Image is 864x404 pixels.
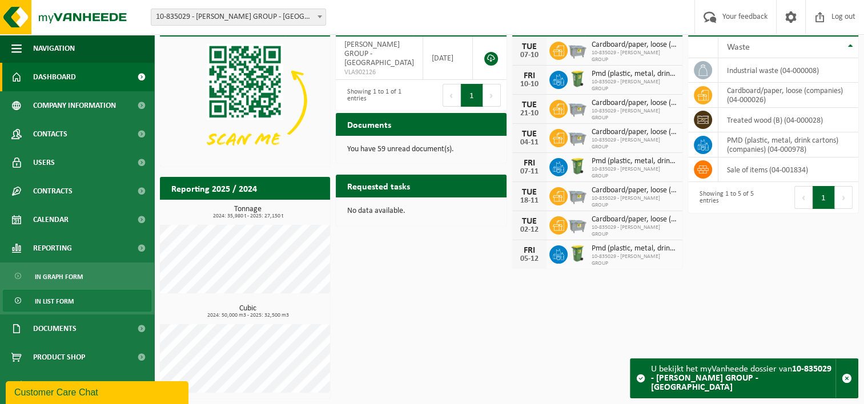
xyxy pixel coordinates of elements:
[592,166,677,180] span: 10-835029 - [PERSON_NAME] GROUP
[33,314,77,343] span: Documents
[160,177,268,199] h2: Reporting 2025 / 2024
[694,185,767,210] div: Showing 1 to 5 of 5 entries
[347,146,495,153] p: You have 59 unread document(s).
[423,37,472,80] td: [DATE]
[718,58,858,83] td: industrial waste (04-000008)
[592,70,677,79] span: Pmd (plastic, metal, drink cartons) (companies)
[568,40,587,59] img: WB-2500-GAL-GY-01
[518,159,541,168] div: FRI
[518,197,541,205] div: 18-11
[166,313,330,318] span: 2024: 50,000 m3 - 2025: 32,500 m3
[518,80,541,88] div: 10-10
[568,98,587,118] img: WB-2500-GAL-GY-01
[592,253,677,267] span: 10-835029 - [PERSON_NAME] GROUP
[651,359,835,398] div: U bekijkt het myVanheede dossier van
[33,343,85,371] span: Product Shop
[592,50,677,63] span: 10-835029 - [PERSON_NAME] GROUP
[336,175,421,197] h2: Requested tasks
[518,246,541,255] div: FRI
[33,371,119,400] span: Acceptance conditions
[166,305,330,318] h3: Cubic
[461,84,483,107] button: 1
[151,9,326,26] span: 10-835029 - LEMAHIEU GROUP - GENT
[592,79,677,92] span: 10-835029 - [PERSON_NAME] GROUP
[33,63,76,91] span: Dashboard
[33,34,75,63] span: Navigation
[518,139,541,147] div: 04-11
[252,199,329,222] a: View reporting
[592,137,677,151] span: 10-835029 - [PERSON_NAME] GROUP
[483,84,501,107] button: Next
[33,177,73,205] span: Contracts
[518,226,541,234] div: 02-12
[592,195,677,209] span: 10-835029 - [PERSON_NAME] GROUP
[794,186,813,209] button: Previous
[718,157,858,182] td: sale of items (04-001834)
[518,130,541,139] div: TUE
[33,234,72,262] span: Reporting
[592,41,677,50] span: Cardboard/paper, loose (companies)
[813,186,835,209] button: 1
[151,9,325,25] span: 10-835029 - LEMAHIEU GROUP - GENT
[35,290,74,312] span: In list form
[33,120,67,148] span: Contacts
[518,188,541,197] div: TUE
[518,110,541,118] div: 21-10
[33,205,69,234] span: Calendar
[592,215,677,224] span: Cardboard/paper, loose (companies)
[341,83,415,108] div: Showing 1 to 1 of 1 entries
[3,290,151,312] a: In list form
[568,244,587,263] img: WB-0240-HPE-GN-50
[718,132,858,157] td: PMD (plastic, metal, drink cartons) (companies) (04-000978)
[6,379,191,404] iframe: chat widget
[344,68,414,77] span: VLA902126
[592,108,677,122] span: 10-835029 - [PERSON_NAME] GROUP
[3,265,151,287] a: In graph form
[33,91,116,120] span: Company information
[166,213,330,219] span: 2024: 35,980 t - 2025: 27,150 t
[518,51,541,59] div: 07-10
[347,207,495,215] p: No data available.
[568,185,587,205] img: WB-2500-GAL-GY-01
[651,365,831,392] strong: 10-835029 - [PERSON_NAME] GROUP - [GEOGRAPHIC_DATA]
[166,205,330,219] h3: Tonnage
[33,148,55,177] span: Users
[518,168,541,176] div: 07-11
[518,71,541,80] div: FRI
[592,99,677,108] span: Cardboard/paper, loose (companies)
[336,113,403,135] h2: Documents
[518,42,541,51] div: TUE
[718,83,858,108] td: cardboard/paper, loose (companies) (04-000026)
[568,69,587,88] img: WB-0240-HPE-GN-50
[592,186,677,195] span: Cardboard/paper, loose (companies)
[718,108,858,132] td: treated wood (B) (04-000028)
[592,244,677,253] span: Pmd (plastic, metal, drink cartons) (companies)
[568,127,587,147] img: WB-2500-GAL-GY-01
[592,157,677,166] span: Pmd (plastic, metal, drink cartons) (companies)
[443,84,461,107] button: Previous
[592,128,677,137] span: Cardboard/paper, loose (companies)
[727,43,750,52] span: Waste
[160,37,330,164] img: Download de VHEPlus App
[835,186,853,209] button: Next
[35,266,83,288] span: In graph form
[518,255,541,263] div: 05-12
[568,215,587,234] img: WB-2500-GAL-GY-01
[568,156,587,176] img: WB-0240-HPE-GN-50
[518,100,541,110] div: TUE
[592,224,677,238] span: 10-835029 - [PERSON_NAME] GROUP
[344,41,414,67] span: [PERSON_NAME] GROUP - [GEOGRAPHIC_DATA]
[518,217,541,226] div: TUE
